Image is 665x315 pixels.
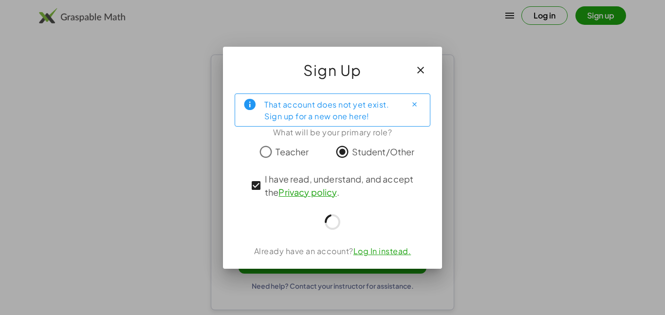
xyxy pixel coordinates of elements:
div: Already have an account? [235,245,430,257]
span: Teacher [276,145,309,158]
div: That account does not yet exist. Sign up for a new one here! [264,98,399,122]
span: Sign Up [303,58,362,82]
a: Privacy policy [278,186,336,198]
span: I have read, understand, and accept the . [265,172,418,199]
div: What will be your primary role? [235,127,430,138]
a: Log In instead. [353,246,411,256]
button: Close [406,97,422,112]
span: Student/Other [352,145,415,158]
